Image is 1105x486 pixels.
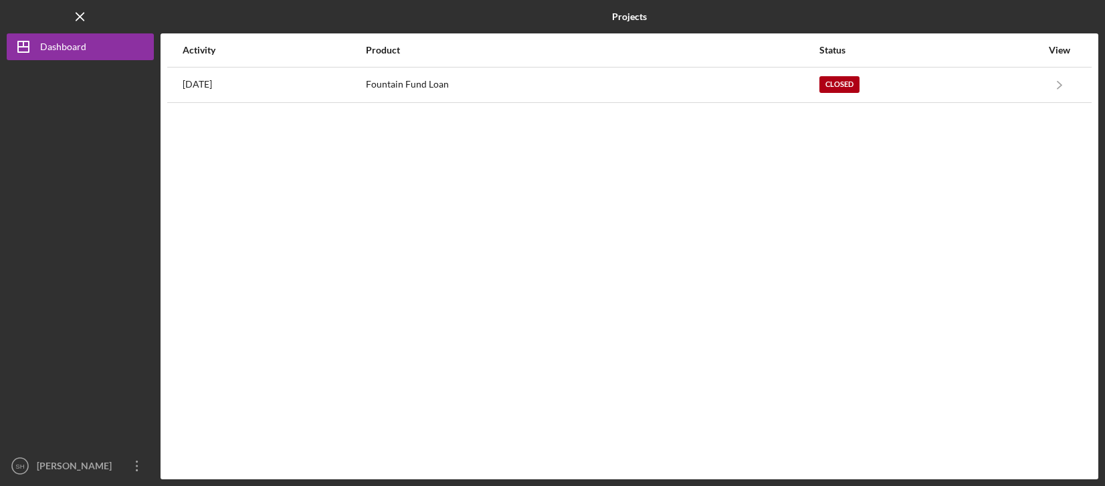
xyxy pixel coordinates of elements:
div: [PERSON_NAME] [33,453,120,483]
div: View [1043,45,1076,55]
time: 2023-07-17 13:37 [183,79,212,90]
button: Dashboard [7,33,154,60]
b: Projects [612,11,647,22]
button: SH[PERSON_NAME] [7,453,154,479]
div: Status [819,45,1041,55]
div: Product [366,45,818,55]
div: Dashboard [40,33,86,64]
div: Fountain Fund Loan [366,68,818,102]
div: Activity [183,45,365,55]
text: SH [15,463,24,470]
div: Closed [819,76,860,93]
